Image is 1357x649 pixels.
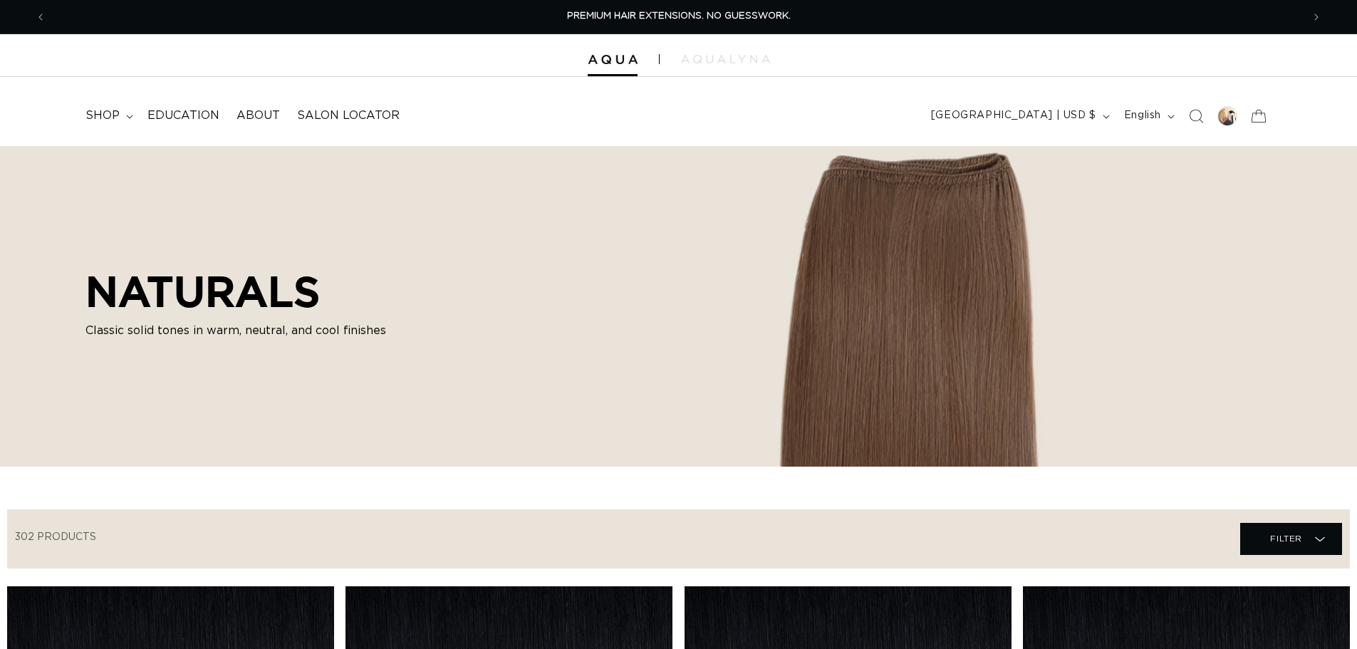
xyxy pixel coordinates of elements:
span: shop [85,108,120,123]
summary: Search [1180,100,1212,132]
summary: shop [77,100,139,132]
a: Salon Locator [288,100,408,132]
button: Next announcement [1301,4,1332,31]
summary: Filter [1240,523,1342,555]
span: Filter [1270,525,1302,552]
span: 302 products [15,532,96,542]
img: Aqua Hair Extensions [588,55,638,65]
h2: NATURALS [85,266,406,316]
span: [GEOGRAPHIC_DATA] | USD $ [931,108,1096,123]
span: PREMIUM HAIR EXTENSIONS. NO GUESSWORK. [567,11,791,21]
button: English [1116,103,1180,130]
button: Previous announcement [25,4,56,31]
img: aqualyna.com [681,55,770,63]
button: [GEOGRAPHIC_DATA] | USD $ [922,103,1116,130]
p: Classic solid tones in warm, neutral, and cool finishes [85,322,406,339]
a: About [228,100,288,132]
span: Salon Locator [297,108,400,123]
span: Education [147,108,219,123]
span: About [236,108,280,123]
span: English [1124,108,1161,123]
a: Education [139,100,228,132]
